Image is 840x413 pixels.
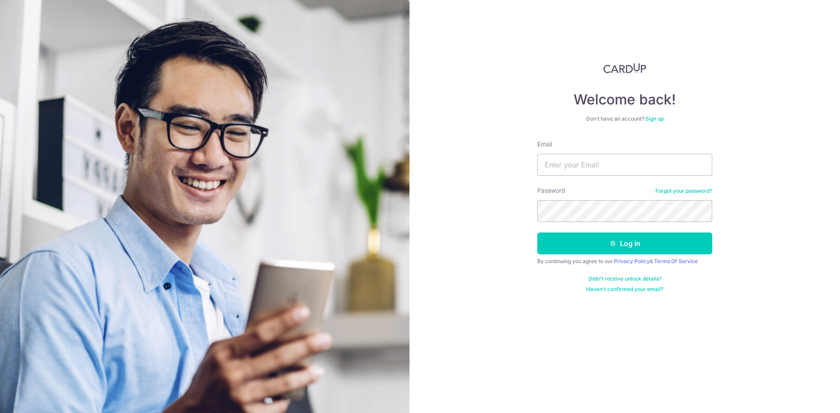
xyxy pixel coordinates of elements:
a: Haven't confirmed your email? [586,286,663,293]
a: Forgot your password? [655,187,712,194]
a: Didn't receive unlock details? [588,275,661,282]
label: Email [537,140,552,149]
a: Privacy Policy [614,258,650,264]
a: Terms Of Service [654,258,698,264]
a: Sign up [645,115,664,122]
button: Log in [537,233,712,254]
input: Enter your Email [537,154,712,176]
img: CardUp Logo [603,63,646,73]
label: Password [537,186,565,195]
div: By continuing you agree to our & [537,258,712,265]
h4: Welcome back! [537,91,712,108]
div: Don’t have an account? [537,115,712,122]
